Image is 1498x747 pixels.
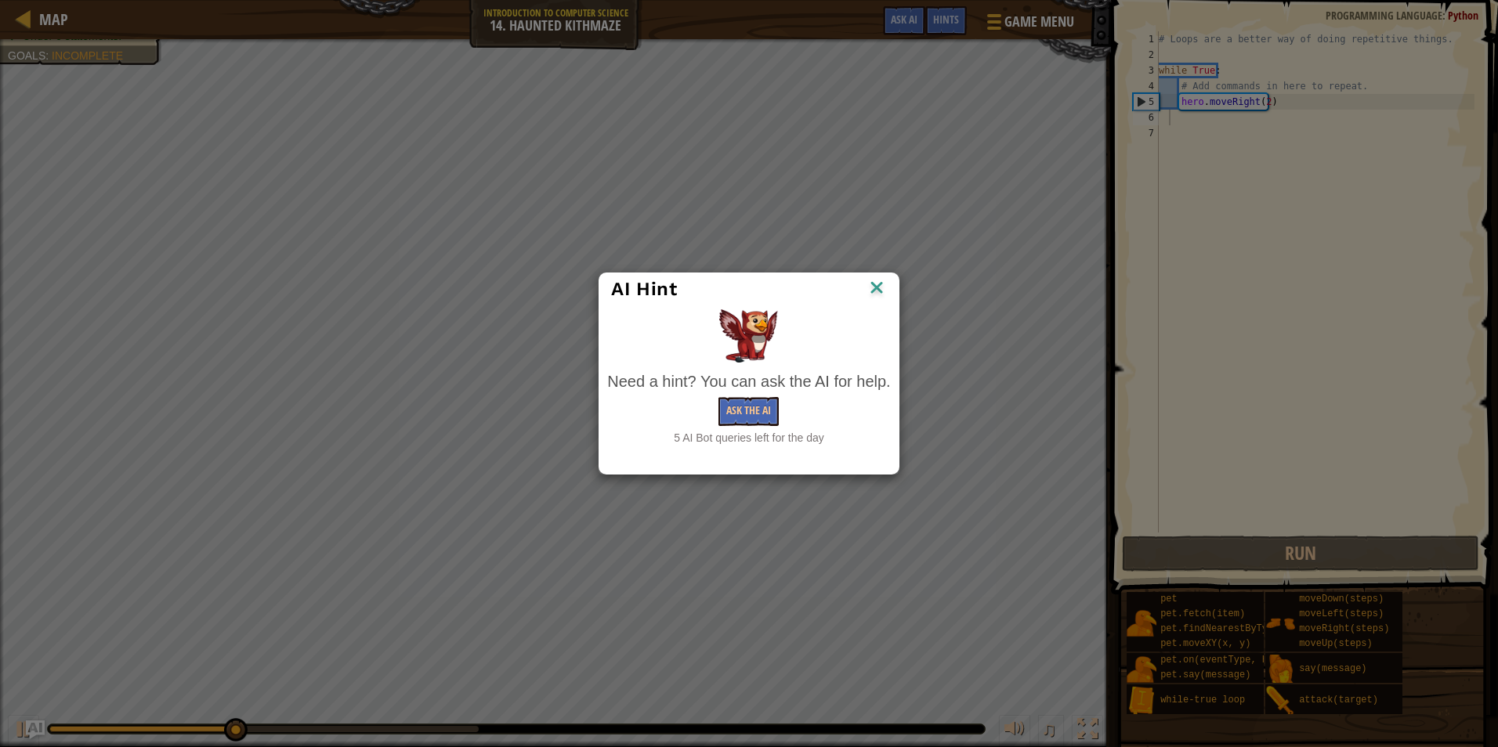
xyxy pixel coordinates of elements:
span: AI Hint [611,278,677,300]
button: Ask the AI [718,397,779,426]
div: 5 AI Bot queries left for the day [607,430,890,446]
img: IconClose.svg [867,277,887,301]
div: Need a hint? You can ask the AI for help. [607,370,890,393]
img: AI Hint Animal [719,309,778,363]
